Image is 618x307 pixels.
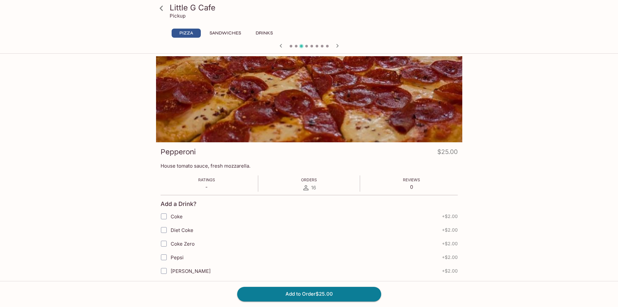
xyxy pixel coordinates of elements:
[237,287,381,301] button: Add to Order$25.00
[442,268,458,274] span: + $2.00
[171,254,184,261] span: Pepsi
[442,227,458,233] span: + $2.00
[442,214,458,219] span: + $2.00
[442,241,458,246] span: + $2.00
[403,184,420,190] p: 0
[198,184,215,190] p: -
[250,29,279,38] button: Drinks
[206,29,245,38] button: Sandwiches
[171,241,195,247] span: Coke Zero
[442,255,458,260] span: + $2.00
[161,200,197,208] h4: Add a Drink?
[171,213,183,220] span: Coke
[170,3,460,13] h3: Little G Cafe
[403,177,420,182] span: Reviews
[437,147,458,160] h4: $25.00
[161,163,458,169] p: House tomato sauce, fresh mozzarella.
[161,147,196,157] h3: Pepperoni
[311,185,316,191] span: 16
[156,56,462,142] div: Pepperoni
[171,268,211,274] span: [PERSON_NAME]
[301,177,317,182] span: Orders
[172,29,201,38] button: Pizza
[171,227,193,233] span: Diet Coke
[170,13,186,19] p: Pickup
[198,177,215,182] span: Ratings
